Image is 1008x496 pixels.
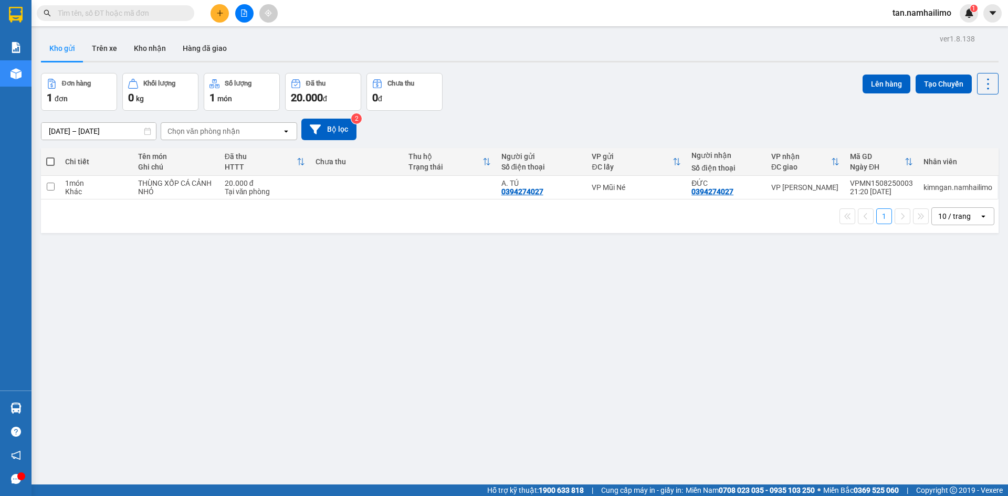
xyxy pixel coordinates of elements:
[9,7,23,23] img: logo-vxr
[539,486,584,494] strong: 1900 633 818
[11,474,21,484] span: message
[125,36,174,61] button: Kho nhận
[47,91,52,104] span: 1
[487,484,584,496] span: Hỗ trợ kỹ thuật:
[403,148,496,176] th: Toggle SortBy
[691,164,761,172] div: Số điện thoại
[501,163,582,171] div: Số điện thoại
[378,94,382,103] span: đ
[691,151,761,160] div: Người nhận
[209,91,215,104] span: 1
[351,113,362,124] sup: 2
[11,427,21,437] span: question-circle
[850,163,905,171] div: Ngày ĐH
[138,152,214,161] div: Tên món
[44,9,51,17] span: search
[65,187,128,196] div: Khác
[863,75,910,93] button: Lên hàng
[225,179,305,187] div: 20.000 đ
[771,163,831,171] div: ĐC giao
[167,126,240,136] div: Chọn văn phòng nhận
[204,73,280,111] button: Số lượng1món
[916,75,972,93] button: Tạo Chuyến
[686,484,815,496] span: Miền Nam
[138,179,214,196] div: THÙNG XỐP CÁ CẢNH NHỎ
[10,403,22,414] img: warehouse-icon
[265,9,272,17] span: aim
[143,80,175,87] div: Khối lượng
[11,450,21,460] span: notification
[970,5,978,12] sup: 1
[41,123,156,140] input: Select a date range.
[387,80,414,87] div: Chưa thu
[408,152,482,161] div: Thu hộ
[211,4,229,23] button: plus
[719,486,815,494] strong: 0708 023 035 - 0935 103 250
[122,73,198,111] button: Khối lượng0kg
[601,484,683,496] span: Cung cấp máy in - giấy in:
[854,486,899,494] strong: 0369 525 060
[691,179,761,187] div: ĐỨC
[979,212,988,220] svg: open
[938,211,971,221] div: 10 / trang
[850,179,913,187] div: VPMN1508250003
[907,484,908,496] span: |
[128,91,134,104] span: 0
[950,487,957,494] span: copyright
[225,80,251,87] div: Số lượng
[972,5,975,12] span: 1
[216,9,224,17] span: plus
[219,148,310,176] th: Toggle SortBy
[988,8,997,18] span: caret-down
[501,179,582,187] div: A. TÚ
[586,148,686,176] th: Toggle SortBy
[884,6,960,19] span: tan.namhailimo
[62,80,91,87] div: Đơn hàng
[240,9,248,17] span: file-add
[823,484,899,496] span: Miền Bắc
[817,488,821,492] span: ⚪️
[771,152,831,161] div: VP nhận
[291,91,323,104] span: 20.000
[41,73,117,111] button: Đơn hàng1đơn
[366,73,443,111] button: Chưa thu0đ
[923,157,992,166] div: Nhân viên
[501,152,582,161] div: Người gửi
[592,163,673,171] div: ĐC lấy
[217,94,232,103] span: món
[65,179,128,187] div: 1 món
[225,152,297,161] div: Đã thu
[174,36,235,61] button: Hàng đã giao
[136,94,144,103] span: kg
[225,187,305,196] div: Tại văn phòng
[691,187,733,196] div: 0394274027
[983,4,1002,23] button: caret-down
[306,80,325,87] div: Đã thu
[10,42,22,53] img: solution-icon
[771,183,839,192] div: VP [PERSON_NAME]
[41,36,83,61] button: Kho gửi
[592,484,593,496] span: |
[592,152,673,161] div: VP gửi
[408,163,482,171] div: Trạng thái
[940,33,975,45] div: ver 1.8.138
[282,127,290,135] svg: open
[592,183,681,192] div: VP Mũi Né
[876,208,892,224] button: 1
[138,163,214,171] div: Ghi chú
[285,73,361,111] button: Đã thu20.000đ
[323,94,327,103] span: đ
[850,187,913,196] div: 21:20 [DATE]
[259,4,278,23] button: aim
[372,91,378,104] span: 0
[55,94,68,103] span: đơn
[766,148,845,176] th: Toggle SortBy
[58,7,182,19] input: Tìm tên, số ĐT hoặc mã đơn
[10,68,22,79] img: warehouse-icon
[83,36,125,61] button: Trên xe
[845,148,918,176] th: Toggle SortBy
[316,157,398,166] div: Chưa thu
[235,4,254,23] button: file-add
[65,157,128,166] div: Chi tiết
[501,187,543,196] div: 0394274027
